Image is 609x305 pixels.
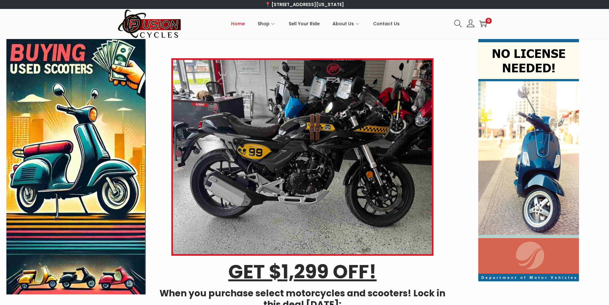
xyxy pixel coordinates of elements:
span: Shop [258,16,269,32]
span: Home [231,16,245,32]
a: Home [231,9,245,38]
a: Shop [258,9,276,38]
nav: Primary navigation [182,9,449,38]
a: About Us [332,9,360,38]
a: Sell Your Ride [289,9,320,38]
a: 0 [479,20,487,28]
span: Sell Your Ride [289,16,320,32]
span: Contact Us [373,16,400,32]
u: GET $1,299 OFF! [228,258,377,285]
a: 📍 [STREET_ADDRESS][US_STATE] [265,1,344,8]
a: Contact Us [373,9,400,38]
span: About Us [332,16,354,32]
img: Woostify retina logo [118,9,182,39]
